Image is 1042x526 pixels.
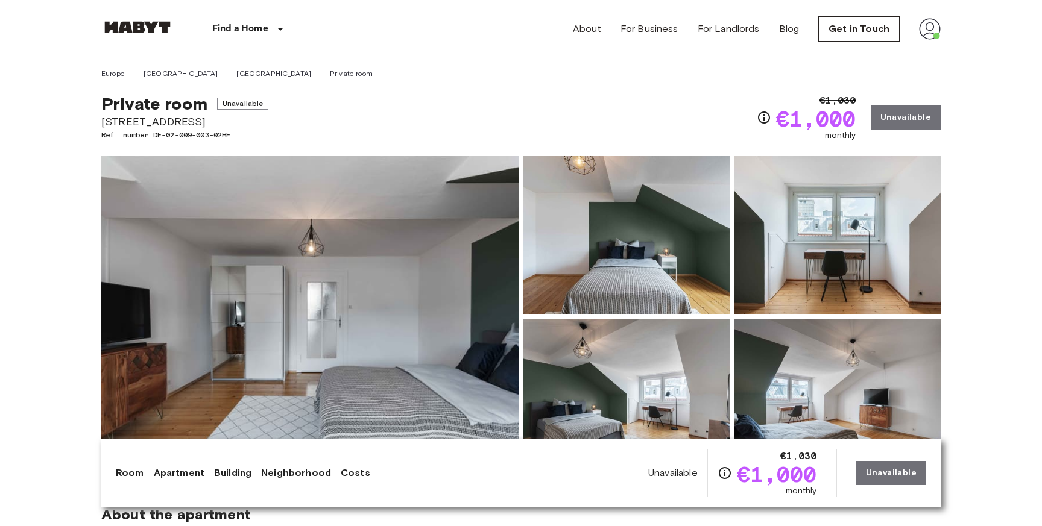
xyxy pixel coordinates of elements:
[523,319,730,477] img: Picture of unit DE-02-009-003-02HF
[101,156,519,477] img: Marketing picture of unit DE-02-009-003-02HF
[523,156,730,314] img: Picture of unit DE-02-009-003-02HF
[101,93,207,114] span: Private room
[776,108,856,130] span: €1,000
[786,485,817,497] span: monthly
[101,130,268,140] span: Ref. number DE-02-009-003-02HF
[212,22,268,36] p: Find a Home
[214,466,251,480] a: Building
[101,506,250,524] span: About the apartment
[818,16,900,42] a: Get in Touch
[648,466,698,480] span: Unavailable
[330,68,373,79] a: Private room
[718,466,732,480] svg: Check cost overview for full price breakdown. Please note that discounts apply to new joiners onl...
[737,463,817,485] span: €1,000
[620,22,678,36] a: For Business
[116,466,144,480] a: Room
[101,68,125,79] a: Europe
[919,18,941,40] img: avatar
[734,319,941,477] img: Picture of unit DE-02-009-003-02HF
[757,110,771,125] svg: Check cost overview for full price breakdown. Please note that discounts apply to new joiners onl...
[779,22,800,36] a: Blog
[261,466,331,480] a: Neighborhood
[154,466,204,480] a: Apartment
[573,22,601,36] a: About
[825,130,856,142] span: monthly
[734,156,941,314] img: Picture of unit DE-02-009-003-02HF
[101,114,268,130] span: [STREET_ADDRESS]
[341,466,370,480] a: Costs
[144,68,218,79] a: [GEOGRAPHIC_DATA]
[780,449,817,463] span: €1,030
[819,93,856,108] span: €1,030
[217,98,269,110] span: Unavailable
[698,22,760,36] a: For Landlords
[236,68,311,79] a: [GEOGRAPHIC_DATA]
[101,21,174,33] img: Habyt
